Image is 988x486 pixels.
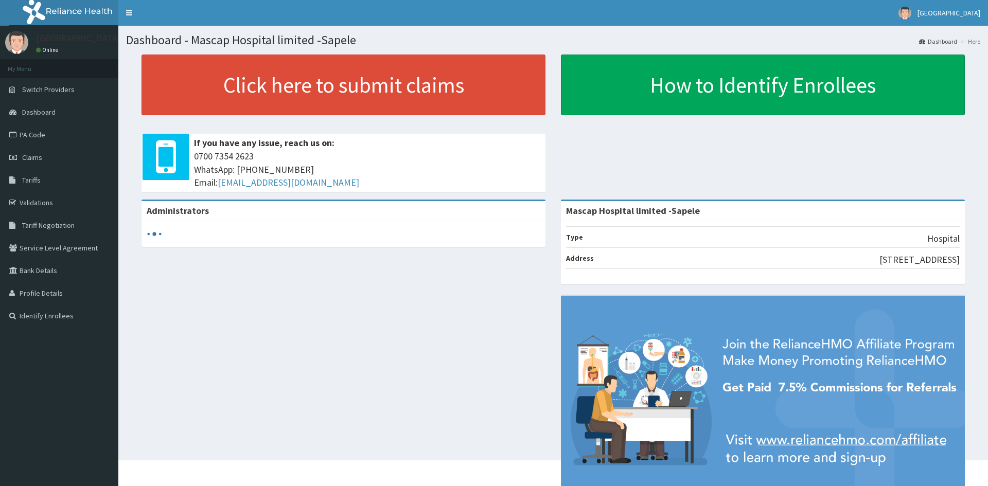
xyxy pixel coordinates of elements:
[5,31,28,54] img: User Image
[898,7,911,20] img: User Image
[126,33,980,47] h1: Dashboard - Mascap Hospital limited -Sapele
[22,175,41,185] span: Tariffs
[218,176,359,188] a: [EMAIL_ADDRESS][DOMAIN_NAME]
[927,232,960,245] p: Hospital
[22,221,75,230] span: Tariff Negotiation
[566,232,583,242] b: Type
[22,153,42,162] span: Claims
[147,205,209,217] b: Administrators
[22,85,75,94] span: Switch Providers
[879,253,960,266] p: [STREET_ADDRESS]
[194,150,540,189] span: 0700 7354 2623 WhatsApp: [PHONE_NUMBER] Email:
[919,37,957,46] a: Dashboard
[36,46,61,53] a: Online
[561,55,965,115] a: How to Identify Enrollees
[566,205,700,217] strong: Mascap Hospital limited -Sapele
[194,137,334,149] b: If you have any issue, reach us on:
[566,254,594,263] b: Address
[147,226,162,242] svg: audio-loading
[22,107,56,117] span: Dashboard
[36,33,121,43] p: [GEOGRAPHIC_DATA]
[142,55,545,115] a: Click here to submit claims
[918,8,980,17] span: [GEOGRAPHIC_DATA]
[958,37,980,46] li: Here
